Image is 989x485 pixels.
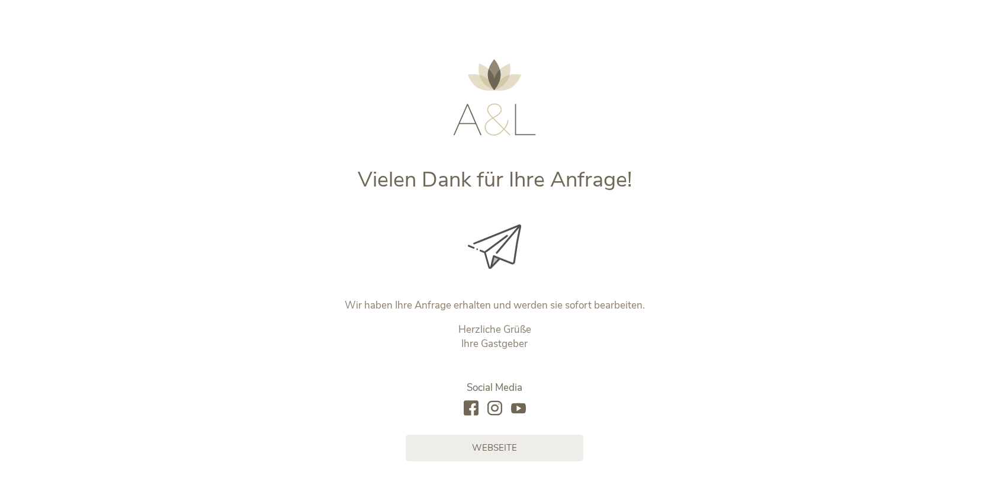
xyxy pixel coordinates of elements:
[453,59,536,136] img: AMONTI & LUNARIS Wellnessresort
[511,401,526,417] a: youtube
[467,381,522,394] span: Social Media
[406,435,583,461] a: Webseite
[464,401,479,417] a: facebook
[248,323,742,351] p: Herzliche Grüße Ihre Gastgeber
[468,224,521,269] img: Vielen Dank für Ihre Anfrage!
[472,442,517,454] span: Webseite
[358,165,632,194] span: Vielen Dank für Ihre Anfrage!
[248,298,742,313] p: Wir haben Ihre Anfrage erhalten und werden sie sofort bearbeiten.
[487,401,502,417] a: instagram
